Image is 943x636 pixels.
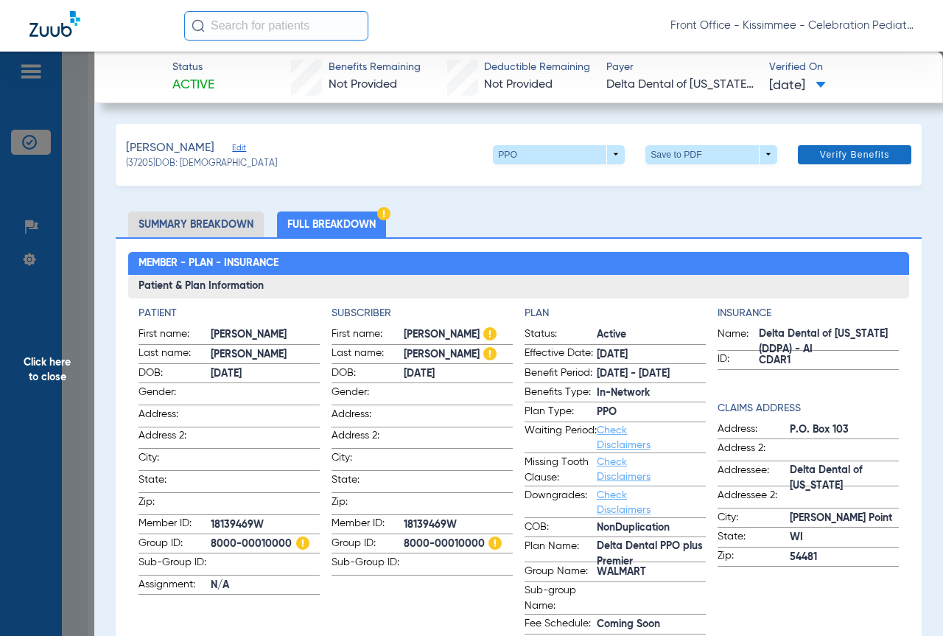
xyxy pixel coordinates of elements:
img: Hazard [296,537,309,550]
h2: Member - Plan - Insurance [128,252,908,276]
h4: Subscriber [332,306,513,321]
span: Benefits Remaining [329,60,421,75]
span: [DATE] [404,366,513,382]
span: Verify Benefits [820,149,890,161]
h4: Claims Address [718,401,899,416]
span: Group ID: [139,536,211,553]
span: Downgrades: [525,488,597,517]
img: Search Icon [192,19,205,32]
span: Verified On [769,60,919,75]
span: City: [332,450,404,470]
span: 18139469W [211,517,320,533]
span: Address: [332,407,404,427]
li: Full Breakdown [277,212,386,237]
span: [PERSON_NAME] [404,347,513,363]
span: ID: [718,352,759,369]
span: COB: [525,520,597,537]
span: Status [172,60,214,75]
span: Addressee 2: [718,488,790,508]
span: [DATE] [211,366,320,382]
span: Status: [525,326,597,344]
span: [PERSON_NAME] [211,347,320,363]
span: State: [139,472,211,492]
h4: Insurance [718,306,899,321]
span: DOB: [332,366,404,383]
span: Not Provided [329,79,397,91]
span: Plan Type: [525,404,597,422]
span: WI [790,530,899,545]
span: [DATE] [769,77,826,95]
span: City: [718,510,790,528]
span: Last name: [139,346,211,363]
a: Check Disclaimers [597,457,651,482]
span: Coming Soon [597,617,706,632]
span: Assignment: [139,577,211,595]
span: Member ID: [332,516,404,534]
input: Search for patients [184,11,368,41]
span: State: [332,472,404,492]
span: [DATE] [597,347,706,363]
li: Summary Breakdown [128,212,264,237]
h4: Patient [139,306,320,321]
span: Payer [606,60,756,75]
span: Missing Tooth Clause: [525,455,597,486]
img: Hazard [377,207,390,220]
img: Hazard [483,327,497,340]
span: Benefits Type: [525,385,597,402]
span: Delta Dental of [US_STATE] [790,470,899,486]
span: N/A [211,578,320,593]
button: Verify Benefits [798,145,911,164]
a: Check Disclaimers [597,425,651,450]
span: [PERSON_NAME] [404,327,513,343]
span: City: [139,450,211,470]
span: 8000-00010000 [211,537,320,552]
span: Last name: [332,346,404,363]
a: Check Disclaimers [597,490,651,515]
span: Delta Dental of [US_STATE] (DDPA) - AI [759,335,899,350]
span: NonDuplication [597,520,706,536]
span: Zip: [139,495,211,514]
span: PPO [597,405,706,420]
span: Group ID: [332,536,404,553]
span: Address 2: [718,441,790,461]
img: Hazard [483,347,497,360]
span: Front Office - Kissimmee - Celebration Pediatric Dentistry [670,18,914,33]
span: [DATE] - [DATE] [597,366,706,382]
span: 18139469W [404,517,513,533]
span: Gender: [332,385,404,405]
span: (37205) DOB: [DEMOGRAPHIC_DATA] [126,158,277,171]
span: Sub-group Name: [525,583,597,614]
span: Plan Name: [525,539,597,562]
span: Name: [718,326,759,350]
span: First name: [139,326,211,344]
button: PPO [493,145,625,164]
span: Addressee: [718,463,790,486]
span: Zip: [332,495,404,514]
span: 54481 [790,550,899,565]
span: Waiting Period: [525,423,597,452]
span: State: [718,529,790,547]
span: Address: [718,422,790,439]
span: Deductible Remaining [484,60,590,75]
span: Address 2: [139,428,211,448]
span: Benefit Period: [525,366,597,383]
span: Effective Date: [525,346,597,363]
span: Address 2: [332,428,404,448]
h4: Plan [525,306,706,321]
span: Active [172,76,214,94]
iframe: Chat Widget [869,565,943,636]
span: In-Network [597,385,706,401]
span: First name: [332,326,404,344]
span: Edit [232,143,245,157]
span: P.O. Box 103 [790,422,899,438]
span: Sub-Group ID: [332,555,404,575]
span: Member ID: [139,516,211,534]
span: Not Provided [484,79,553,91]
span: Delta Dental of [US_STATE] (DDPA) - AI [606,76,756,94]
button: Save to PDF [645,145,777,164]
